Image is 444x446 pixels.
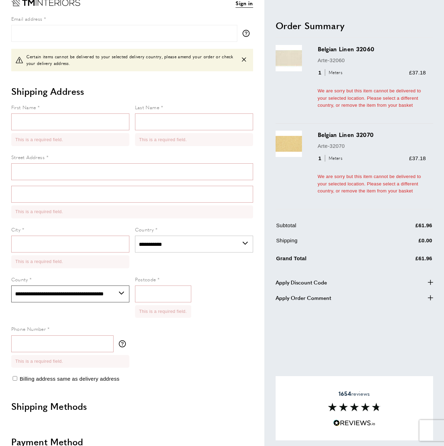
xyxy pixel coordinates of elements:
[318,68,345,77] div: 1
[20,376,120,382] span: Billing address same as delivery address
[243,30,253,37] button: More information
[276,294,331,302] span: Apply Order Comment
[11,400,253,413] h2: Shipping Methods
[328,403,381,411] img: Reviews section
[276,131,302,157] img: Belgian Linen 32070
[276,45,302,71] img: Belgian Linen 32060
[15,258,125,265] li: This is a required field.
[135,276,156,283] span: Postcode
[26,53,236,67] span: Certain items cannot be delivered to your selected delivery country, please amend your order or c...
[11,15,43,22] span: Email address
[339,389,351,397] strong: 1654
[11,325,46,332] span: Phone Number
[13,376,17,381] input: Billing address same as delivery address
[318,154,345,162] div: 1
[276,278,327,287] span: Apply Discount Code
[15,136,125,143] li: This is a required field.
[135,226,154,233] span: Country
[409,155,426,161] span: £37.18
[276,221,377,235] td: Subtotal
[11,276,28,283] span: County
[318,131,426,139] h3: Belgian Linen 32070
[318,142,426,150] p: Arte-32070
[11,104,36,111] span: First Name
[15,358,125,365] li: This is a required field.
[339,390,370,397] span: reviews
[409,69,426,75] span: £37.18
[139,136,249,143] li: This is a required field.
[135,104,160,111] span: Last Name
[333,420,375,426] img: Reviews.io 5 stars
[318,173,426,195] div: We are sorry but this item cannot be delivered to your selected location. Please select a differe...
[11,153,45,160] span: Street Address
[318,56,426,64] p: Arte-32060
[377,253,432,268] td: £61.96
[119,340,129,347] button: More information
[11,226,21,233] span: City
[325,69,344,76] span: Meters
[276,19,433,32] h2: Order Summary
[377,236,432,250] td: £0.00
[11,85,253,98] h2: Shipping Address
[377,221,432,235] td: £61.96
[318,45,426,53] h3: Belgian Linen 32060
[276,253,377,268] td: Grand Total
[15,208,249,215] li: This is a required field.
[325,155,344,162] span: Meters
[139,308,187,315] li: This is a required field.
[276,236,377,250] td: Shipping
[318,87,426,109] div: We are sorry but this item cannot be delivered to your selected location. Please select a differe...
